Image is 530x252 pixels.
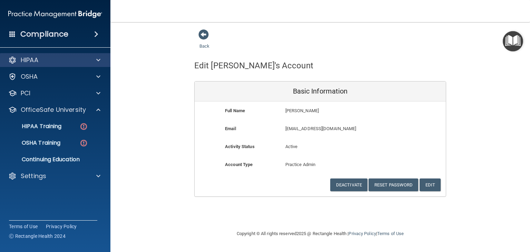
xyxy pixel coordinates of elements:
p: HIPAA [21,56,38,64]
span: Ⓒ Rectangle Health 2024 [9,233,66,240]
b: Email [225,126,236,131]
b: Full Name [225,108,245,113]
a: Privacy Policy [349,231,376,236]
button: Deactivate [330,178,367,191]
a: PCI [8,89,100,97]
h4: Compliance [20,29,68,39]
button: Reset Password [369,178,418,191]
p: OSHA [21,72,38,81]
div: Basic Information [195,81,446,101]
a: Privacy Policy [46,223,77,230]
p: PCI [21,89,30,97]
p: Settings [21,172,46,180]
p: [PERSON_NAME] [285,107,395,115]
img: danger-circle.6113f641.png [79,122,88,131]
a: HIPAA [8,56,100,64]
p: Continuing Education [4,156,99,163]
h4: Edit [PERSON_NAME]'s Account [194,61,313,70]
p: HIPAA Training [4,123,61,130]
p: OSHA Training [4,139,60,146]
img: danger-circle.6113f641.png [79,139,88,147]
a: Settings [8,172,100,180]
a: Terms of Use [9,223,38,230]
button: Edit [420,178,441,191]
button: Open Resource Center [503,31,523,51]
b: Activity Status [225,144,255,149]
div: Copyright © All rights reserved 2025 @ Rectangle Health | | [194,223,446,245]
a: OfficeSafe University [8,106,100,114]
p: OfficeSafe University [21,106,86,114]
p: Active [285,143,355,151]
a: Terms of Use [377,231,404,236]
p: Practice Admin [285,161,355,169]
a: Back [199,35,209,49]
p: [EMAIL_ADDRESS][DOMAIN_NAME] [285,125,395,133]
b: Account Type [225,162,253,167]
img: PMB logo [8,7,102,21]
a: OSHA [8,72,100,81]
